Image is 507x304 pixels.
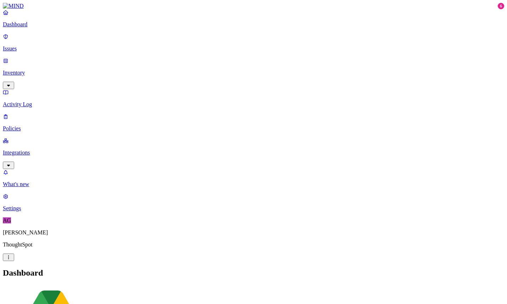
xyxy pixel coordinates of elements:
a: Issues [3,33,504,52]
p: Inventory [3,70,504,76]
img: MIND [3,3,24,9]
a: Policies [3,113,504,132]
p: Dashboard [3,21,504,28]
span: AG [3,217,11,223]
p: Settings [3,205,504,212]
p: What's new [3,181,504,188]
p: Issues [3,45,504,52]
div: 6 [498,3,504,9]
a: Integrations [3,137,504,168]
a: MIND [3,3,504,9]
h2: Dashboard [3,268,504,278]
p: Policies [3,125,504,132]
p: ThoughtSpot [3,241,504,248]
p: Integrations [3,150,504,156]
a: Inventory [3,58,504,88]
a: Activity Log [3,89,504,108]
p: Activity Log [3,101,504,108]
p: [PERSON_NAME] [3,229,504,236]
a: Settings [3,193,504,212]
a: What's new [3,169,504,188]
a: Dashboard [3,9,504,28]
